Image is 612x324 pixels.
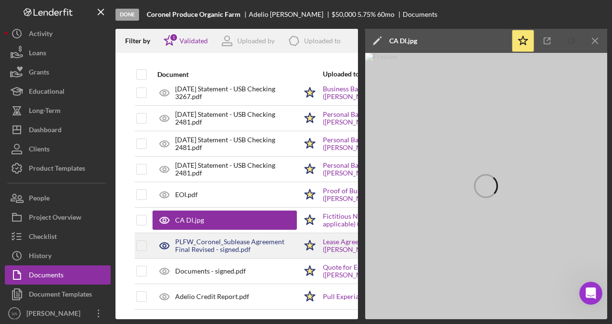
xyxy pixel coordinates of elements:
button: Long-Term [5,101,111,120]
div: Loans [29,43,46,65]
div: [DATE] Statement - USB Checking 2481.pdf [175,162,297,177]
div: [DATE] Statement - USB Checking 3267.pdf [175,85,297,100]
div: PLFW_Coronel_Sublease Agreement Final Revised - signed.pdf [175,238,297,253]
div: Adelio [PERSON_NAME] [249,11,331,18]
div: Filter by [125,37,157,45]
button: Dashboard [5,120,111,139]
div: Product Templates [29,159,85,180]
div: CA Dl.jpg [389,37,417,45]
button: Document Templates [5,285,111,304]
div: Document Templates [29,285,92,306]
div: Document [157,71,297,78]
a: Quote for Equipment (if applicable) ([PERSON_NAME]) [323,263,443,279]
div: CA Dl.jpg [175,216,204,224]
div: Documents [403,11,437,18]
div: [DATE] Statement - USB Checking 2481.pdf [175,111,297,126]
iframe: Intercom live chat [579,282,602,305]
text: VA [12,311,18,316]
div: 60 mo [377,11,395,18]
div: Project Overview [29,208,81,229]
div: Documents [29,265,64,287]
button: Project Overview [5,208,111,227]
div: Checklist [29,227,57,249]
button: Documents [5,265,111,285]
button: Activity [5,24,111,43]
div: Educational [29,82,64,103]
div: Validated [179,37,208,45]
div: [DATE] Statement - USB Checking 2481.pdf [175,136,297,151]
div: EOI.pdf [175,191,198,199]
div: Uploaded to [323,70,383,78]
b: Coronel Produce Organic Farm [147,11,241,18]
div: History [29,246,51,268]
div: 1 [169,33,178,42]
button: Clients [5,139,111,159]
button: Grants [5,62,111,82]
div: Uploaded to [304,37,341,45]
div: Long-Term [29,101,61,123]
button: Loans [5,43,111,62]
div: Dashboard [29,120,62,142]
div: Documents - signed.pdf [175,267,246,275]
div: 5.75 % [357,11,376,18]
div: People [29,188,50,210]
div: Clients [29,139,50,161]
a: Lease Agreement (if applicable) ([PERSON_NAME]) [323,238,443,253]
div: Adelio Credit Report.pdf [175,293,249,300]
button: Product Templates [5,159,111,178]
a: Business Bank Statements (3mos) ([PERSON_NAME]) [323,85,443,100]
div: Activity [29,24,52,46]
a: Pull Experian Credit Report - Hard Pull [323,293,440,300]
button: History [5,246,111,265]
a: Proof of Business Liability Insurance ([PERSON_NAME]) [323,187,443,202]
a: Personal Bank Statement (3mo) ([PERSON_NAME]) [323,136,443,151]
a: Personal Bank Statement (3mo) ([PERSON_NAME]) [323,162,443,177]
a: Fictitious Name Statement (If applicable) ([PERSON_NAME]) [323,212,443,228]
a: Personal Bank Statement (3mo) ([PERSON_NAME]) [323,111,443,126]
button: Educational [5,82,111,101]
button: People [5,188,111,208]
button: VA[PERSON_NAME] [5,304,111,323]
div: Grants [29,62,49,84]
div: Uploaded by [237,37,275,45]
div: Done [115,9,139,21]
button: Checklist [5,227,111,246]
span: $50,000 [331,10,356,18]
